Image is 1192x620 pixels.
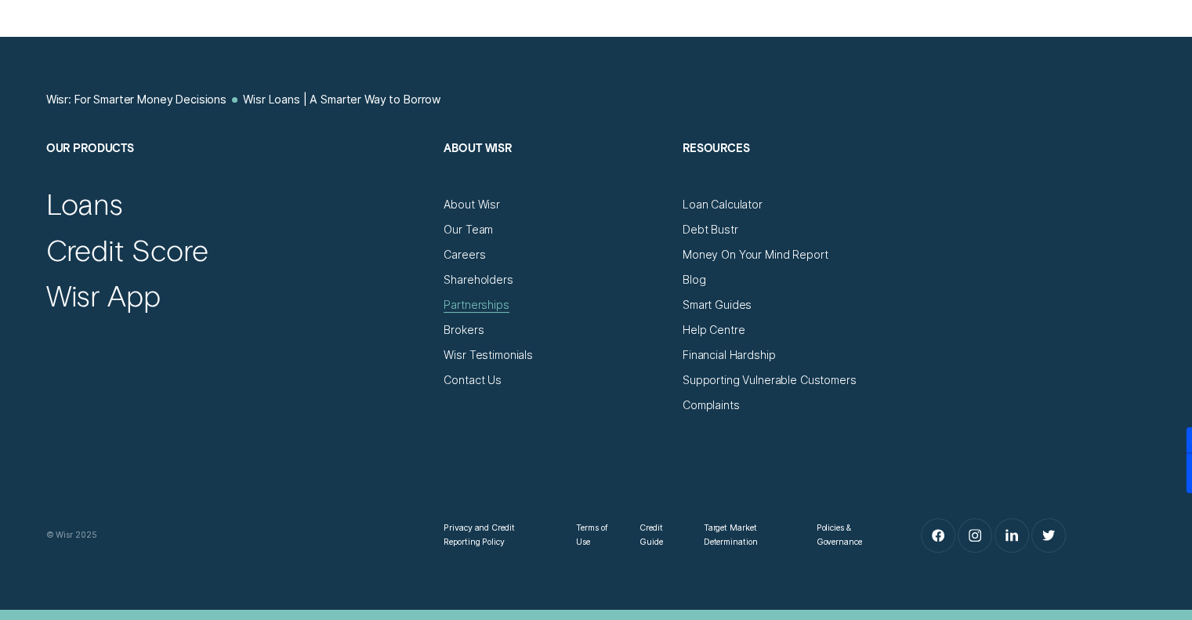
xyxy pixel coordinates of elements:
a: Help Centre [683,323,745,337]
a: Blog [683,273,705,287]
a: Loan Calculator [683,198,763,212]
a: Our Team [444,223,493,237]
a: Wisr: For Smarter Money Decisions [46,92,226,107]
h2: Our Products [46,141,430,198]
a: Loans [46,186,124,222]
a: Careers [444,248,485,262]
a: Wisr App [46,277,161,314]
a: Wisr Loans | A Smarter Way to Borrow [243,92,441,107]
a: Instagram [958,519,992,553]
a: Policies & Governance [817,521,882,549]
a: Twitter [1032,519,1066,553]
a: Partnerships [444,298,509,312]
div: © Wisr 2025 [39,528,437,542]
a: Supporting Vulnerable Customers [683,373,857,387]
a: Shareholders [444,273,513,287]
a: Terms of Use [576,521,614,549]
h2: Resources [683,141,908,198]
a: Wisr Testimonials [444,348,533,362]
a: Privacy and Credit Reporting Policy [444,521,551,549]
h2: About Wisr [444,141,668,198]
a: Credit Guide [639,521,679,549]
a: LinkedIn [995,519,1029,553]
a: Contact Us [444,373,502,387]
a: Facebook [922,519,955,553]
a: Financial Hardship [683,348,775,362]
a: Credit Score [46,232,208,268]
a: Brokers [444,323,484,337]
a: Money On Your Mind Report [683,248,828,262]
a: About Wisr [444,198,500,212]
a: Debt Bustr [683,223,738,237]
a: Complaints [683,398,740,412]
a: Target Market Determination [704,521,792,549]
a: Smart Guides [683,298,752,312]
